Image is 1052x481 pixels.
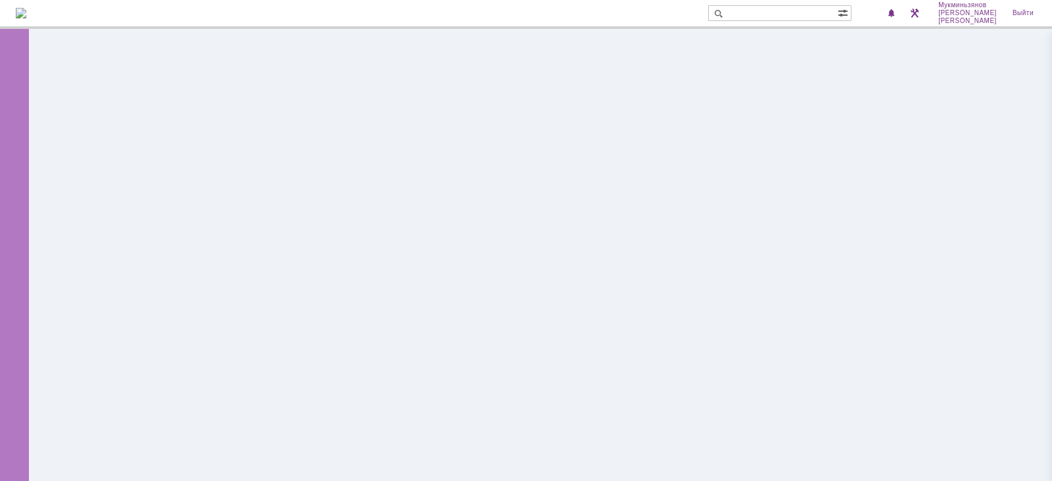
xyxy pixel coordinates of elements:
span: Мукминьзянов [938,1,997,9]
span: Расширенный поиск [838,6,851,18]
a: Перейти в интерфейс администратора [907,5,922,21]
span: [PERSON_NAME] [938,9,997,17]
span: [PERSON_NAME] [938,17,997,25]
img: logo [16,8,26,18]
a: Перейти на домашнюю страницу [16,8,26,18]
